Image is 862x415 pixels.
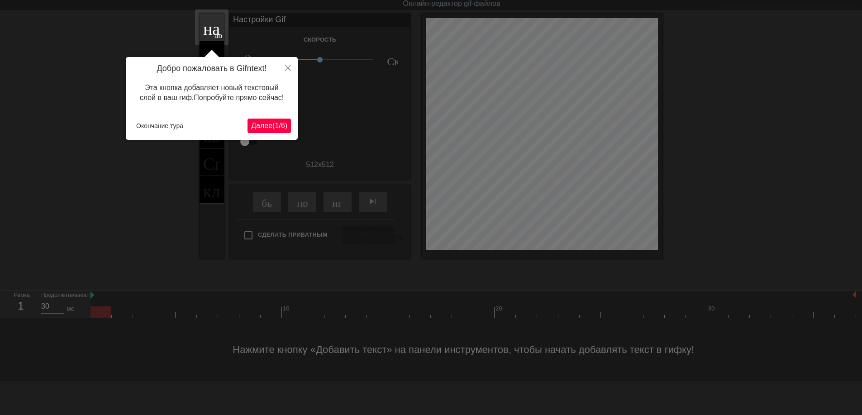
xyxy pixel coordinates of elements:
ya-tr-span: Попробуйте прямо сейчас! [194,94,284,101]
ya-tr-span: Окончание тура [136,122,183,129]
ya-tr-span: 1 [275,122,279,129]
button: Закрыть [278,57,298,78]
ya-tr-span: 6 [281,122,285,129]
ya-tr-span: ) [285,122,287,129]
button: Окончание тура [133,119,187,133]
ya-tr-span: Добро пожаловать в Gifntext! [157,64,267,73]
ya-tr-span: Далее [251,122,272,129]
ya-tr-span: / [279,122,281,129]
h4: Добро пожаловать в Gifntext! [133,64,291,74]
button: Далее [248,119,291,133]
ya-tr-span: ( [272,122,275,129]
ya-tr-span: Эта кнопка добавляет новый текстовый слой в ваш гиф. [140,84,279,101]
